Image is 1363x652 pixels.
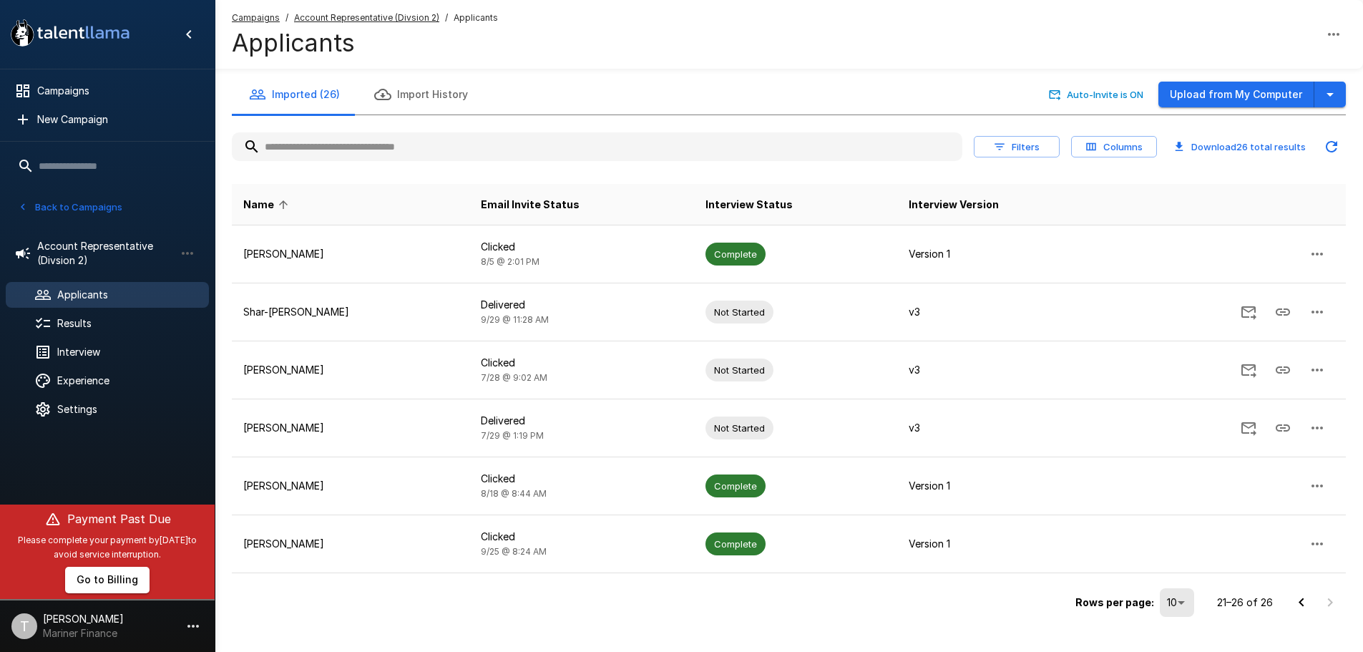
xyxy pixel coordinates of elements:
[481,530,683,544] p: Clicked
[909,537,1094,551] p: Version 1
[481,430,544,441] span: 7/29 @ 1:19 PM
[243,421,458,435] p: [PERSON_NAME]
[357,74,485,115] button: Import History
[243,305,458,319] p: Shar-[PERSON_NAME]
[481,546,547,557] span: 9/25 @ 8:24 AM
[1317,132,1346,161] button: Updated Today - 11:59 AM
[974,136,1060,158] button: Filters
[294,12,439,23] u: Account Representative (Divsion 2)
[705,306,773,319] span: Not Started
[1231,363,1266,375] span: Send Invitation
[481,488,547,499] span: 8/18 @ 8:44 AM
[454,11,498,25] span: Applicants
[481,196,580,213] span: Email Invite Status
[1231,305,1266,317] span: Send Invitation
[705,364,773,377] span: Not Started
[1168,136,1311,158] button: Download26 total results
[1266,363,1300,375] span: Copy Interview Link
[705,480,766,493] span: Complete
[1075,595,1154,610] p: Rows per page:
[232,28,498,58] h4: Applicants
[1071,136,1157,158] button: Columns
[232,74,357,115] button: Imported (26)
[1231,421,1266,433] span: Send Invitation
[705,537,766,551] span: Complete
[705,248,766,261] span: Complete
[909,363,1094,377] p: v3
[1217,595,1273,610] p: 21–26 of 26
[481,356,683,370] p: Clicked
[1287,588,1316,617] button: Go to previous page
[243,247,458,261] p: [PERSON_NAME]
[1046,84,1147,106] button: Auto-Invite is ON
[243,196,293,213] span: Name
[243,479,458,493] p: [PERSON_NAME]
[232,12,280,23] u: Campaigns
[909,479,1094,493] p: Version 1
[481,372,547,383] span: 7/28 @ 9:02 AM
[705,196,793,213] span: Interview Status
[481,256,539,267] span: 8/5 @ 2:01 PM
[243,537,458,551] p: [PERSON_NAME]
[481,472,683,486] p: Clicked
[1266,305,1300,317] span: Copy Interview Link
[705,422,773,435] span: Not Started
[909,196,999,213] span: Interview Version
[445,11,448,25] span: /
[1266,421,1300,433] span: Copy Interview Link
[1160,588,1194,617] div: 10
[909,421,1094,435] p: v3
[909,247,1094,261] p: Version 1
[481,314,549,325] span: 9/29 @ 11:28 AM
[481,414,683,428] p: Delivered
[285,11,288,25] span: /
[243,363,458,377] p: [PERSON_NAME]
[1158,82,1314,108] button: Upload from My Computer
[481,240,683,254] p: Clicked
[481,298,683,312] p: Delivered
[909,305,1094,319] p: v3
